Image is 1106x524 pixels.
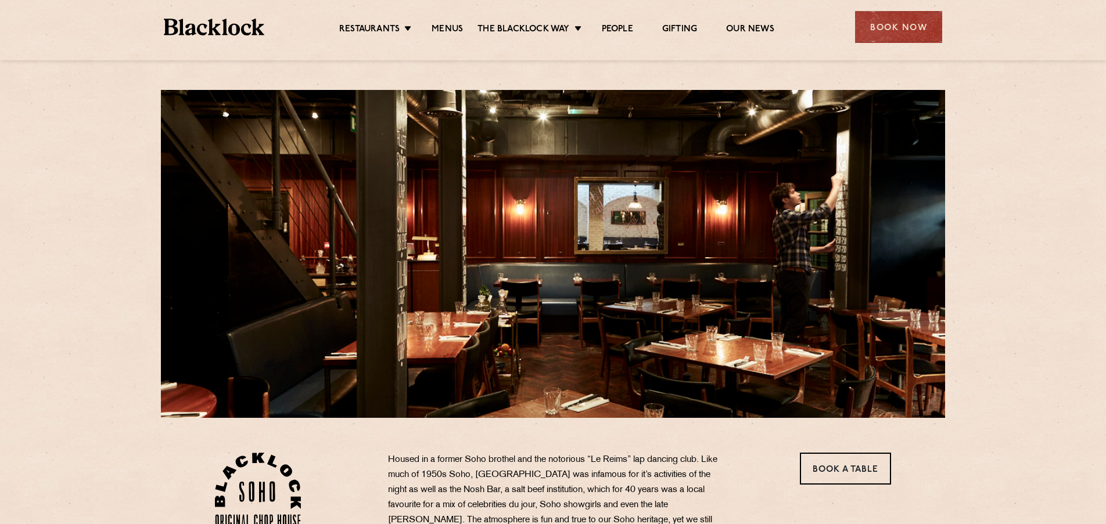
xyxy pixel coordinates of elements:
a: Gifting [662,24,697,37]
a: Menus [432,24,463,37]
a: The Blacklock Way [477,24,569,37]
a: Restaurants [339,24,400,37]
img: BL_Textured_Logo-footer-cropped.svg [164,19,264,35]
a: People [602,24,633,37]
a: Our News [726,24,774,37]
div: Book Now [855,11,942,43]
a: Book a Table [800,453,891,485]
